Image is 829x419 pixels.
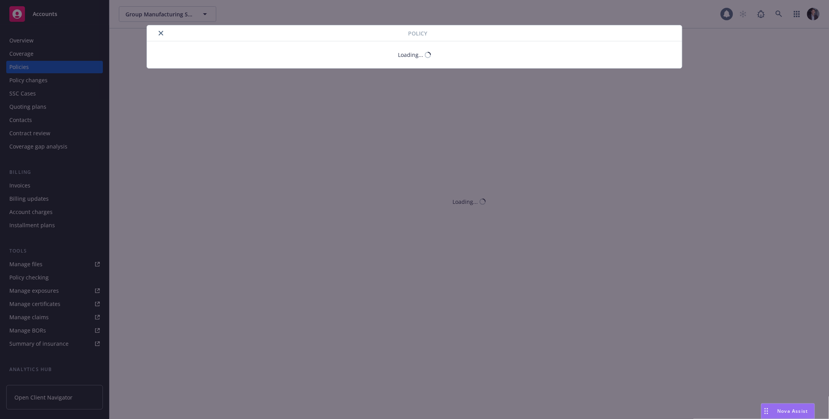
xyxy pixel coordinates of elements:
[156,28,166,38] button: close
[762,404,771,419] div: Drag to move
[408,29,427,37] span: Policy
[778,408,808,414] span: Nova Assist
[761,403,815,419] button: Nova Assist
[398,51,423,59] div: Loading...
